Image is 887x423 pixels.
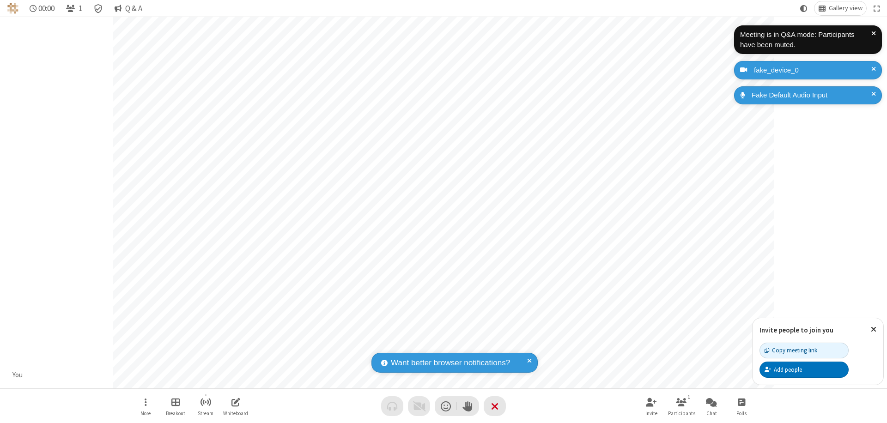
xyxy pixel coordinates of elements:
span: Polls [736,411,747,416]
span: Stream [198,411,213,416]
button: Q & A [110,1,146,15]
span: Q & A [125,4,142,13]
button: Open chat [698,393,725,419]
button: Manage Breakout Rooms [162,393,189,419]
button: Fullscreen [870,1,884,15]
button: Video [408,396,430,416]
button: Open participant list [668,393,695,419]
span: Whiteboard [223,411,248,416]
button: Audio problem - check your Internet connection or call by phone [381,396,403,416]
button: Raise hand [457,396,479,416]
button: End or leave meeting [484,396,506,416]
div: Fake Default Audio Input [748,90,875,101]
div: Copy meeting link [765,346,817,355]
label: Invite people to join you [759,326,833,334]
button: Open shared whiteboard [222,393,249,419]
button: Open poll [728,393,755,419]
span: More [140,411,151,416]
button: Copy meeting link [759,343,849,358]
div: fake_device_0 [751,65,875,76]
div: Meeting details Encryption enabled [90,1,107,15]
div: Timer [26,1,59,15]
button: Start streaming [192,393,219,419]
span: Participants [668,411,695,416]
button: Open menu [132,393,159,419]
span: 00:00 [38,4,55,13]
button: Invite participants (⌘+Shift+I) [638,393,665,419]
span: Chat [706,411,717,416]
div: Meeting is in Q&A mode: Participants have been muted. [740,30,871,50]
button: Close popover [864,318,883,341]
div: 1 [685,393,693,401]
span: Breakout [166,411,185,416]
button: Using system theme [796,1,811,15]
span: Invite [645,411,657,416]
button: Add people [759,362,849,377]
img: QA Selenium DO NOT DELETE OR CHANGE [7,3,18,14]
button: Send a reaction [435,396,457,416]
span: Want better browser notifications? [391,357,510,369]
button: Change layout [814,1,866,15]
div: You [9,370,26,381]
button: Open participant list [62,1,86,15]
span: 1 [79,4,82,13]
span: Gallery view [829,5,863,12]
